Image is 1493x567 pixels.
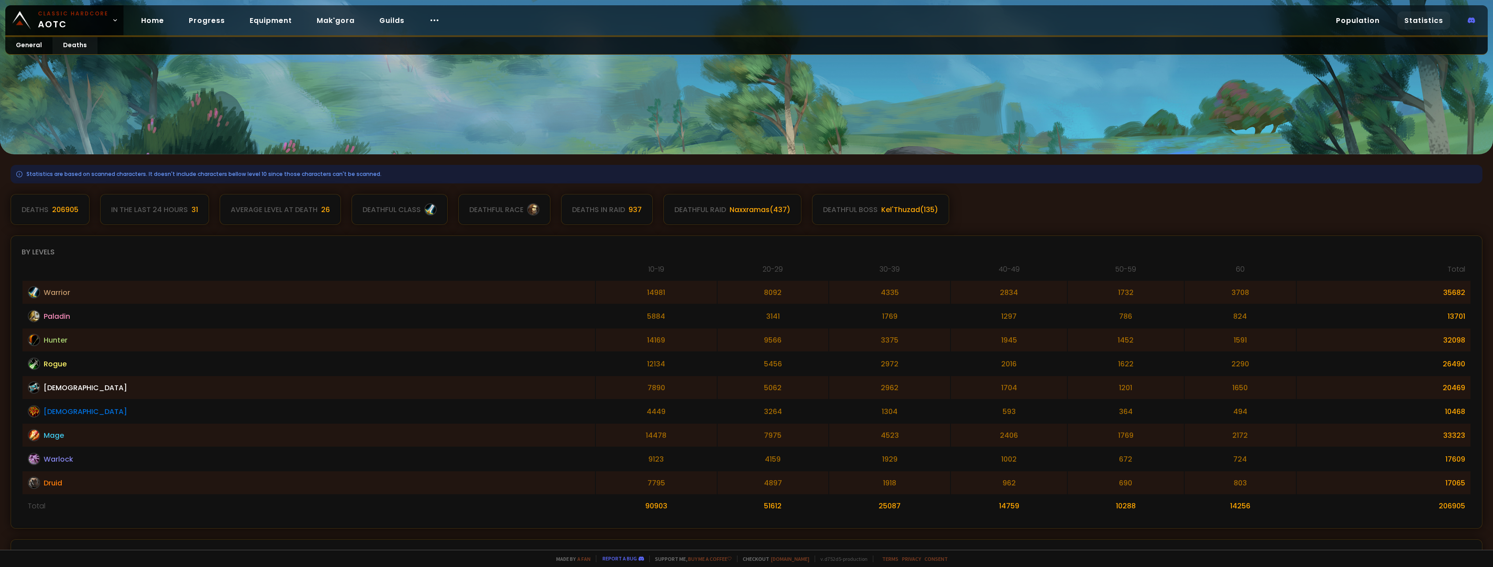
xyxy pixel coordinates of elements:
td: 25087 [829,495,950,517]
div: deathful class [363,204,421,215]
td: 1918 [829,471,950,494]
div: By levels [22,246,1471,257]
div: Deaths [22,204,49,215]
td: 2406 [951,424,1067,447]
td: 4159 [718,448,829,470]
a: Home [134,11,171,30]
span: Rogue [44,358,67,369]
th: 30-39 [829,264,950,280]
td: 9566 [718,328,829,351]
td: 1732 [1068,281,1184,304]
td: 786 [1068,305,1184,328]
span: Warrior [44,287,70,298]
td: 5062 [718,376,829,399]
td: 1002 [951,448,1067,470]
td: 14169 [596,328,717,351]
div: 937 [629,204,642,215]
td: 51612 [718,495,829,517]
td: 824 [1185,305,1296,328]
td: 14478 [596,424,717,447]
small: Classic Hardcore [38,10,109,18]
td: 2016 [951,352,1067,375]
td: 690 [1068,471,1184,494]
a: Progress [182,11,232,30]
td: Total [22,495,595,517]
a: Statistics [1397,11,1450,30]
td: 32098 [1297,328,1471,351]
th: 40-49 [951,264,1067,280]
td: 2172 [1185,424,1296,447]
td: 593 [951,400,1067,423]
div: Naxxramas ( 437 ) [730,204,790,215]
span: Warlock [44,454,73,465]
td: 494 [1185,400,1296,423]
td: 7795 [596,471,717,494]
td: 7975 [718,424,829,447]
td: 1650 [1185,376,1296,399]
a: Report a bug [602,555,637,562]
span: Made by [551,556,591,562]
td: 724 [1185,448,1296,470]
div: deathful race [469,204,524,215]
span: Checkout [737,556,809,562]
td: 1304 [829,400,950,423]
td: 2962 [829,376,950,399]
td: 364 [1068,400,1184,423]
td: 20469 [1297,376,1471,399]
td: 26490 [1297,352,1471,375]
a: Consent [924,556,948,562]
td: 9123 [596,448,717,470]
td: 1591 [1185,328,1296,351]
div: 31 [191,204,198,215]
a: Buy me a coffee [688,556,732,562]
td: 1945 [951,328,1067,351]
td: 3141 [718,305,829,328]
td: 803 [1185,471,1296,494]
td: 7890 [596,376,717,399]
a: Population [1329,11,1387,30]
td: 1452 [1068,328,1184,351]
td: 14256 [1185,495,1296,517]
td: 1769 [1068,424,1184,447]
td: 1201 [1068,376,1184,399]
td: 17065 [1297,471,1471,494]
a: General [5,37,52,54]
span: [DEMOGRAPHIC_DATA] [44,382,127,393]
div: Kel'Thuzad ( 135 ) [881,204,938,215]
a: Terms [882,556,898,562]
td: 2834 [951,281,1067,304]
th: Total [1297,264,1471,280]
td: 4335 [829,281,950,304]
td: 5884 [596,305,717,328]
a: a fan [577,556,591,562]
div: deathful boss [823,204,878,215]
td: 35682 [1297,281,1471,304]
td: 2972 [829,352,950,375]
th: 20-29 [718,264,829,280]
td: 672 [1068,448,1184,470]
td: 1704 [951,376,1067,399]
a: Equipment [243,11,299,30]
td: 1297 [951,305,1067,328]
a: Mak'gora [310,11,362,30]
td: 10288 [1068,495,1184,517]
td: 33323 [1297,424,1471,447]
th: 50-59 [1068,264,1184,280]
td: 4897 [718,471,829,494]
td: 206905 [1297,495,1471,517]
td: 2290 [1185,352,1296,375]
div: In the last 24 hours [111,204,188,215]
td: 12134 [596,352,717,375]
td: 8092 [718,281,829,304]
td: 1929 [829,448,950,470]
td: 3375 [829,328,950,351]
th: 60 [1185,264,1296,280]
td: 14981 [596,281,717,304]
td: 4523 [829,424,950,447]
td: 14759 [951,495,1067,517]
span: Support me, [649,556,732,562]
td: 4449 [596,400,717,423]
td: 10468 [1297,400,1471,423]
a: [DOMAIN_NAME] [771,556,809,562]
td: 3264 [718,400,829,423]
